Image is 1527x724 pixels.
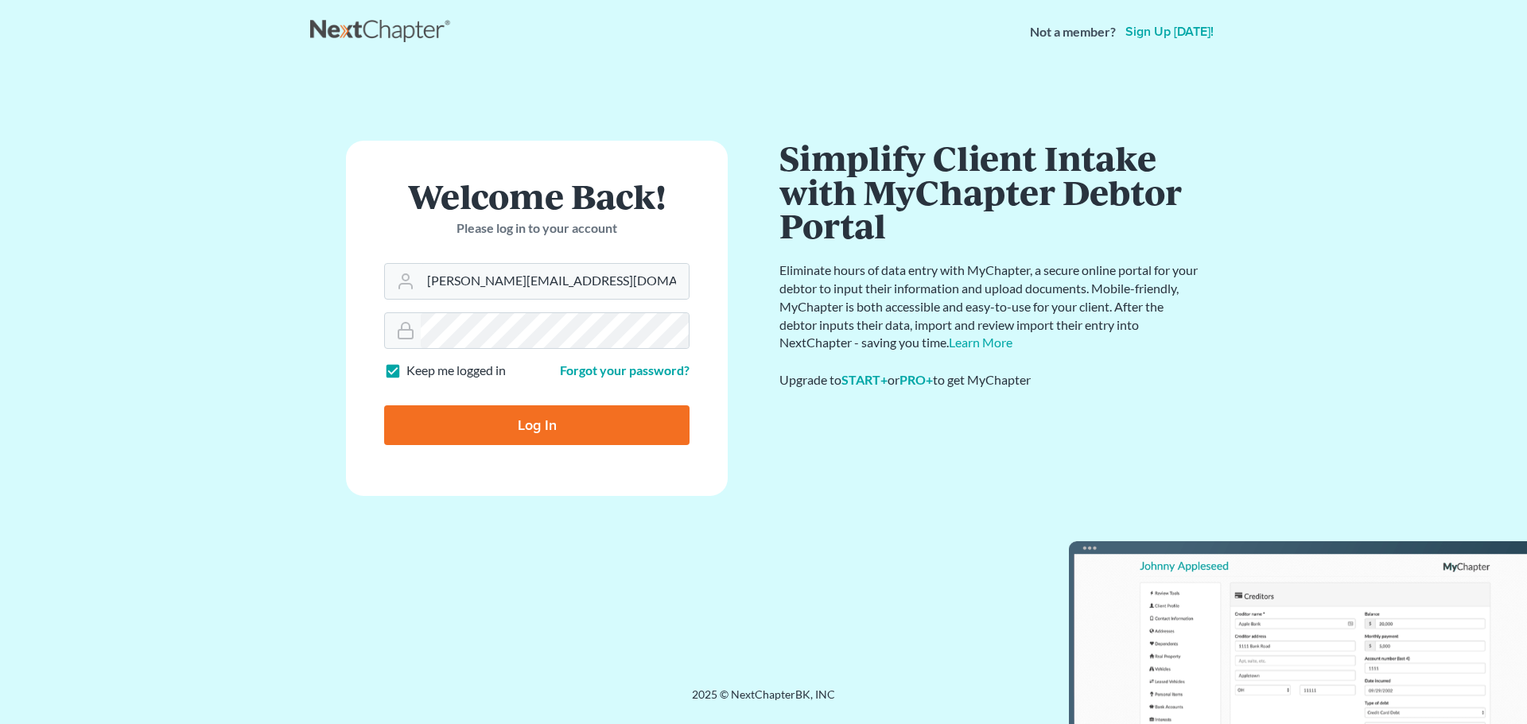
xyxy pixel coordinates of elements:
a: START+ [841,372,888,387]
p: Please log in to your account [384,219,690,238]
p: Eliminate hours of data entry with MyChapter, a secure online portal for your debtor to input the... [779,261,1201,352]
a: Learn More [949,335,1012,350]
strong: Not a member? [1030,23,1116,41]
a: PRO+ [899,372,933,387]
h1: Simplify Client Intake with MyChapter Debtor Portal [779,141,1201,242]
a: Sign up [DATE]! [1122,25,1217,38]
h1: Welcome Back! [384,179,690,213]
a: Forgot your password? [560,362,690,377]
label: Keep me logged in [406,362,506,380]
div: Upgrade to or to get MyChapter [779,371,1201,389]
input: Log In [384,405,690,445]
div: 2025 © NextChapterBK, INC [310,687,1217,715]
input: Email Address [421,264,689,299]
